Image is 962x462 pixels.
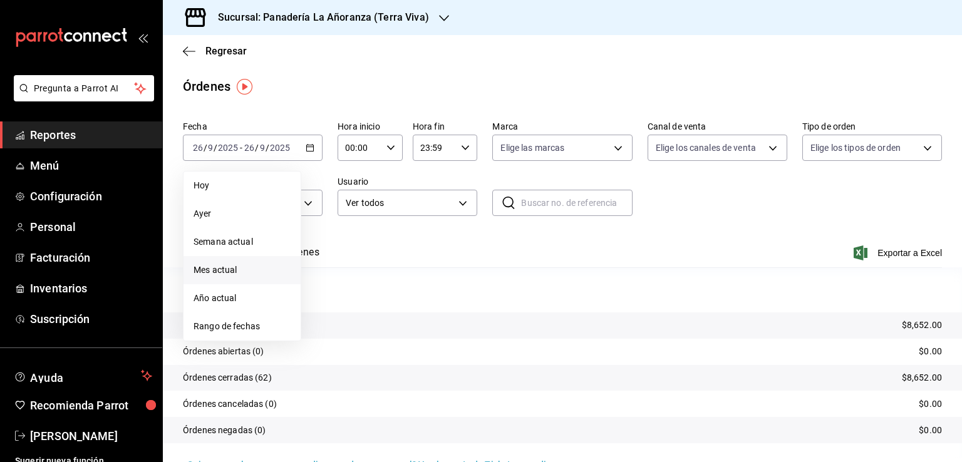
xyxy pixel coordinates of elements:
p: Órdenes negadas (0) [183,424,266,437]
input: ---- [217,143,239,153]
input: -- [192,143,204,153]
p: $8,652.00 [902,371,942,384]
span: Regresar [205,45,247,57]
button: Regresar [183,45,247,57]
a: Pregunta a Parrot AI [9,91,154,104]
label: Marca [492,122,632,131]
p: $0.00 [919,345,942,358]
span: Rango de fechas [194,320,291,333]
span: Personal [30,218,152,235]
span: Recomienda Parrot [30,397,152,414]
p: Órdenes canceladas (0) [183,398,277,411]
div: Órdenes [183,77,230,96]
p: $0.00 [919,424,942,437]
span: Pregunta a Parrot AI [34,82,135,95]
button: Pregunta a Parrot AI [14,75,154,101]
p: Órdenes abiertas (0) [183,345,264,358]
button: Exportar a Excel [856,245,942,260]
span: Semana actual [194,235,291,249]
label: Hora inicio [338,122,403,131]
input: Buscar no. de referencia [521,190,632,215]
span: Elige los tipos de orden [810,141,901,154]
span: Reportes [30,126,152,143]
span: / [266,143,269,153]
span: Ayuda [30,368,136,383]
span: - [240,143,242,153]
span: Inventarios [30,280,152,297]
p: $8,652.00 [902,319,942,332]
input: ---- [269,143,291,153]
img: Tooltip marker [237,79,252,95]
label: Usuario [338,177,477,186]
span: Suscripción [30,311,152,327]
span: / [204,143,207,153]
span: Elige los canales de venta [656,141,756,154]
span: / [214,143,217,153]
span: Año actual [194,292,291,305]
button: open_drawer_menu [138,33,148,43]
span: Ayer [194,207,291,220]
input: -- [259,143,266,153]
span: Ver todos [346,197,454,210]
span: Hoy [194,179,291,192]
label: Hora fin [413,122,478,131]
span: [PERSON_NAME] [30,428,152,444]
span: Mes actual [194,264,291,277]
p: Resumen [183,282,942,297]
label: Fecha [183,122,323,131]
p: $0.00 [919,398,942,411]
input: -- [207,143,214,153]
span: Facturación [30,249,152,266]
input: -- [244,143,255,153]
p: Órdenes cerradas (62) [183,371,272,384]
label: Canal de venta [648,122,787,131]
span: Configuración [30,188,152,205]
label: Tipo de orden [802,122,942,131]
span: Menú [30,157,152,174]
span: / [255,143,259,153]
h3: Sucursal: Panadería La Añoranza (Terra Viva) [208,10,429,25]
span: Elige las marcas [500,141,564,154]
